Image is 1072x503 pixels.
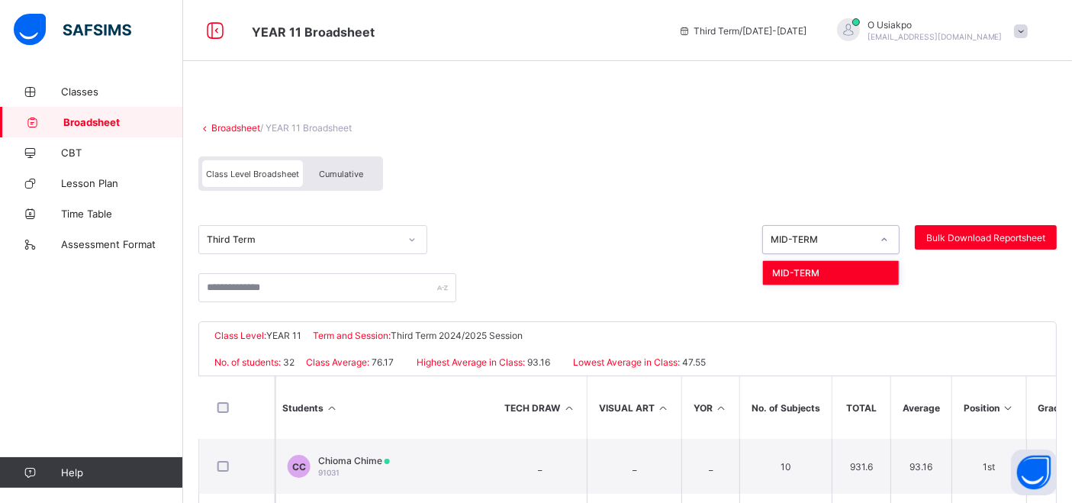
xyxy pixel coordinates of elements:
span: Help [61,466,182,479]
span: 47.55 [680,356,706,368]
span: Assessment Format [61,238,183,250]
span: Chioma Chime [318,455,390,466]
th: YOR [681,376,739,439]
span: 93.16 [903,461,940,472]
span: Lesson Plan [61,177,183,189]
span: Bulk Download Reportsheet [926,232,1045,243]
a: Broadsheet [211,122,260,134]
span: CBT [61,147,183,159]
span: Highest Average in Class: [417,356,525,368]
th: Average [890,376,951,439]
span: 93.16 [525,356,550,368]
td: _ [681,439,739,494]
span: [EMAIL_ADDRESS][DOMAIN_NAME] [868,32,1003,41]
span: YEAR 11 [266,330,301,341]
th: VISUAL ART [587,376,681,439]
span: 931.6 [844,461,879,472]
i: Sort in Ascending Order [563,402,576,414]
span: 91031 [318,468,340,477]
img: safsims [14,14,131,46]
th: TOTAL [832,376,890,439]
div: Third Term [207,234,399,246]
span: O Usiakpo [868,19,1003,31]
span: Cumulative [319,169,363,179]
div: MID-TERM [771,234,871,246]
button: Open asap [1011,450,1057,495]
td: _ [587,439,681,494]
span: Class Level: [214,330,266,341]
span: Class Level Broadsheet [206,169,299,179]
span: No. of students: [214,356,281,368]
i: Sort Ascending [326,402,339,414]
span: session/term information [678,25,806,37]
span: Classes [61,85,183,98]
i: Sort in Ascending Order [715,402,728,414]
div: MID-TERM [763,261,899,285]
span: Broadsheet [63,116,183,128]
th: Position [951,376,1026,439]
span: Third Term 2024/2025 Session [391,330,523,341]
th: TECH DRAW [493,376,588,439]
span: 10 [752,461,820,472]
th: No. of Subjects [739,376,832,439]
span: Term and Session: [313,330,391,341]
span: Class Arm Broadsheet [252,24,375,40]
div: OUsiakpo [822,18,1035,44]
span: 32 [281,356,295,368]
th: Students [275,376,504,439]
span: / YEAR 11 Broadsheet [260,122,352,134]
span: CC [292,461,306,472]
span: 1st [964,461,1015,472]
i: Sort in Ascending Order [657,402,670,414]
span: 76.17 [369,356,394,368]
span: Class Average: [306,356,369,368]
span: Lowest Average in Class: [573,356,680,368]
span: Time Table [61,208,183,220]
i: Sort in Descending Order [1002,402,1015,414]
td: _ [493,439,588,494]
